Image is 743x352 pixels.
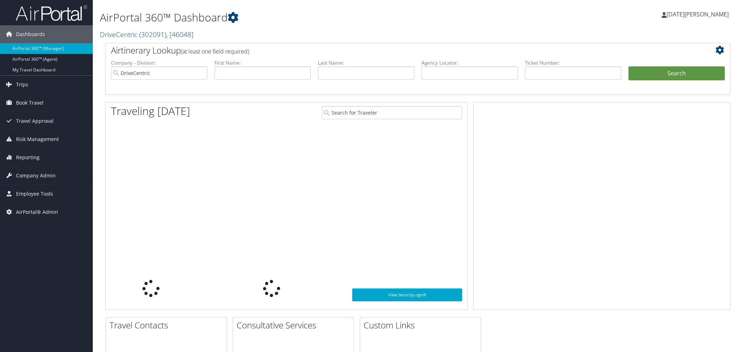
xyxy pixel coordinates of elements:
input: Search for Traveler [322,106,462,119]
span: Company Admin [16,167,56,185]
span: (at least one field required) [181,47,249,55]
span: Reporting [16,149,40,166]
label: Agency Locator: [421,59,518,66]
span: Employee Tools [16,185,53,203]
label: Company - Division: [111,59,207,66]
h1: Traveling [DATE] [111,104,190,119]
span: Dashboards [16,25,45,43]
span: Book Travel [16,94,44,112]
label: Last Name: [318,59,414,66]
span: [DATE][PERSON_NAME] [667,10,729,18]
h2: Custom Links [364,319,481,331]
h1: AirPortal 360™ Dashboard [100,10,524,25]
h2: Airtinerary Lookup [111,44,673,56]
span: Trips [16,76,28,94]
img: airportal-logo.png [16,5,87,21]
a: [DATE][PERSON_NAME] [662,4,736,25]
label: Ticket Number: [525,59,621,66]
span: Risk Management [16,130,59,148]
a: View SecurityLogic® [352,288,462,301]
a: DriveCentric [100,30,193,39]
h2: Travel Contacts [110,319,227,331]
span: ( 302091 ) [139,30,166,39]
span: AirPortal® Admin [16,203,58,221]
button: Search [628,66,725,81]
h2: Consultative Services [237,319,354,331]
span: , [ 46048 ] [166,30,193,39]
span: Travel Approval [16,112,54,130]
label: First Name: [214,59,311,66]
